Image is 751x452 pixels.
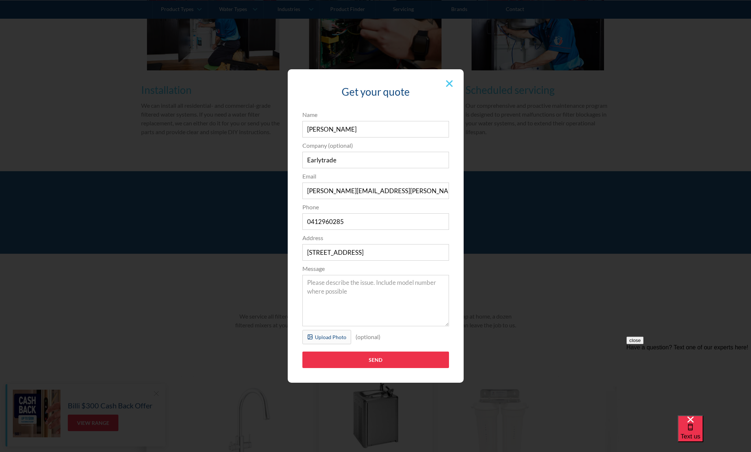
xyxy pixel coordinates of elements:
label: Message [302,264,449,273]
iframe: podium webchat widget prompt [626,337,751,425]
div: (optional) [351,330,385,344]
label: Name [302,110,449,119]
input: Send [302,352,449,368]
h3: Get your quote [302,84,449,99]
label: Email [302,172,449,181]
div: Upload Photo [315,333,346,341]
label: Upload Photo [302,330,351,345]
label: Address [302,234,449,242]
label: Company (optional) [302,141,449,150]
label: Phone [302,203,449,212]
iframe: podium webchat widget bubble [678,415,751,452]
form: Popup Form Servicing [299,110,453,376]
